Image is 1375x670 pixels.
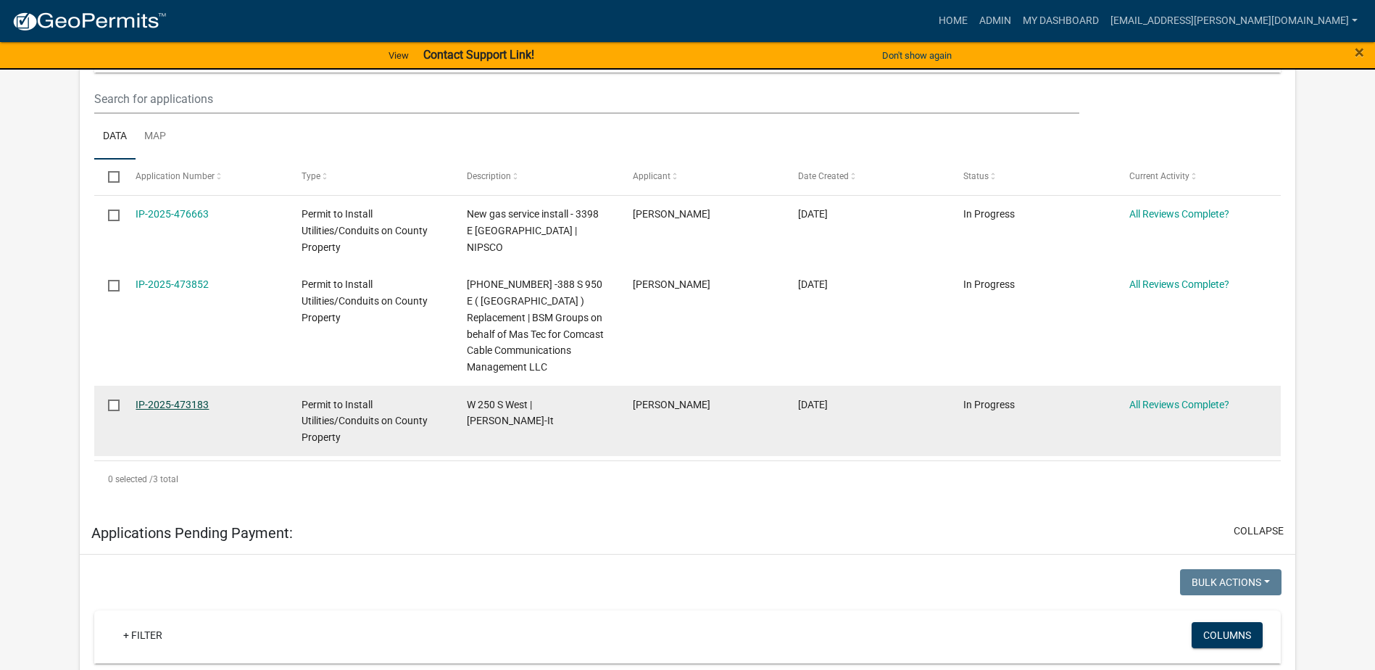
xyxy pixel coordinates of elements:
[963,399,1015,410] span: In Progress
[973,7,1017,35] a: Admin
[798,399,828,410] span: 09/03/2025
[288,160,453,194] datatable-header-cell: Type
[633,278,710,290] span: Kevin Maxwell
[798,171,849,181] span: Date Created
[1115,160,1280,194] datatable-header-cell: Current Activity
[383,44,415,67] a: View
[467,399,554,427] span: W 250 S West | Berry-It
[136,171,215,181] span: Application Number
[467,171,511,181] span: Description
[136,278,209,290] a: IP-2025-473852
[1129,208,1229,220] a: All Reviews Complete?
[136,399,209,410] a: IP-2025-473183
[618,160,784,194] datatable-header-cell: Applicant
[1180,569,1281,595] button: Bulk Actions
[108,474,153,484] span: 0 selected /
[1355,44,1364,61] button: Close
[950,160,1115,194] datatable-header-cell: Status
[1129,171,1189,181] span: Current Activity
[94,84,1079,114] input: Search for applications
[633,171,670,181] span: Applicant
[467,208,599,253] span: New gas service install - 3398 E 400 N, Kokomo | NIPSCO
[91,524,293,542] h5: Applications Pending Payment:
[302,399,428,444] span: Permit to Install Utilities/Conduits on County Property
[1129,399,1229,410] a: All Reviews Complete?
[122,160,287,194] datatable-header-cell: Application Number
[94,461,1281,497] div: 3 total
[302,278,428,323] span: Permit to Install Utilities/Conduits on County Property
[963,208,1015,220] span: In Progress
[876,44,957,67] button: Don't show again
[1129,278,1229,290] a: All Reviews Complete?
[1355,42,1364,62] span: ×
[933,7,973,35] a: Home
[1192,622,1263,648] button: Columns
[1234,524,1284,539] button: collapse
[633,399,710,410] span: Justin Suhre
[302,208,428,253] span: Permit to Install Utilities/Conduits on County Property
[453,160,618,194] datatable-header-cell: Description
[784,160,950,194] datatable-header-cell: Date Created
[1105,7,1363,35] a: [EMAIL_ADDRESS][PERSON_NAME][DOMAIN_NAME]
[633,208,710,220] span: Jay Shroyer
[136,114,175,160] a: Map
[94,160,122,194] datatable-header-cell: Select
[94,114,136,160] a: Data
[423,48,534,62] strong: Contact Support Link!
[467,278,604,373] span: 25-01395-01 -388 S 950 E ( Greentown ) Replacement | BSM Groups on behalf of Mas Tec for Comcast ...
[963,171,989,181] span: Status
[136,208,209,220] a: IP-2025-476663
[798,278,828,290] span: 09/04/2025
[1017,7,1105,35] a: My Dashboard
[112,622,174,648] a: + Filter
[963,278,1015,290] span: In Progress
[302,171,320,181] span: Type
[798,208,828,220] span: 09/10/2025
